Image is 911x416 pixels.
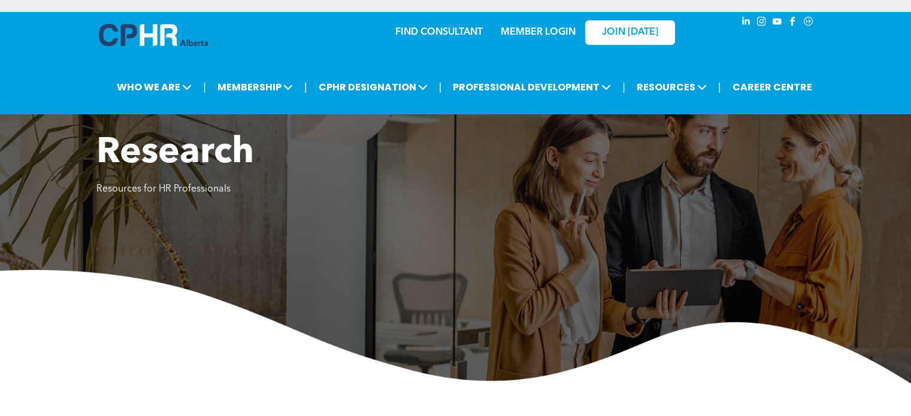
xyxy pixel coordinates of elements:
a: Social network [802,15,815,31]
span: JOIN [DATE] [602,27,658,38]
a: linkedin [740,15,753,31]
span: Research [96,135,254,171]
span: WHO WE ARE [113,76,195,98]
li: | [718,75,721,99]
li: | [203,75,206,99]
a: youtube [771,15,784,31]
span: CPHR DESIGNATION [315,76,431,98]
img: A blue and white logo for cp alberta [99,24,208,46]
a: CAREER CENTRE [729,76,816,98]
span: RESOURCES [633,76,710,98]
a: instagram [755,15,768,31]
a: JOIN [DATE] [585,20,675,45]
li: | [304,75,307,99]
a: FIND CONSULTANT [395,28,483,37]
a: MEMBER LOGIN [501,28,576,37]
li: | [622,75,625,99]
li: | [439,75,442,99]
span: MEMBERSHIP [214,76,296,98]
span: PROFESSIONAL DEVELOPMENT [449,76,615,98]
a: facebook [786,15,800,31]
span: Resources for HR Professionals [96,184,231,194]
